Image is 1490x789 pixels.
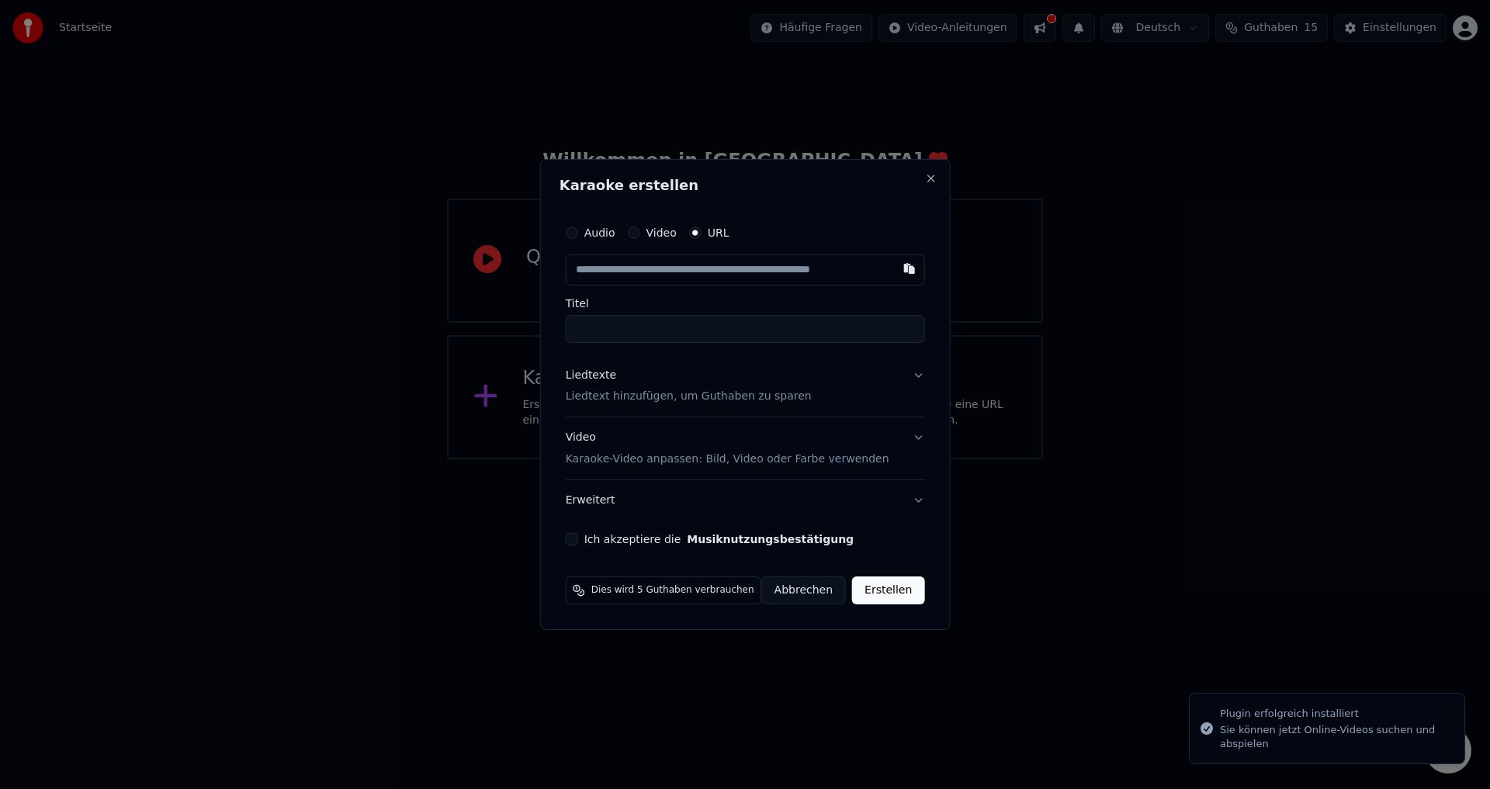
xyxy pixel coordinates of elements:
button: Erweitert [566,480,925,521]
label: Ich akzeptiere die [584,534,854,545]
span: Dies wird 5 Guthaben verbrauchen [591,584,754,597]
button: Abbrechen [761,576,846,604]
p: Karaoke-Video anpassen: Bild, Video oder Farbe verwenden [566,452,889,467]
div: Video [566,431,889,468]
label: Video [646,227,676,238]
label: Audio [584,227,615,238]
h2: Karaoke erstellen [560,178,931,192]
button: VideoKaraoke-Video anpassen: Bild, Video oder Farbe verwenden [566,418,925,480]
button: Ich akzeptiere die [687,534,854,545]
div: Liedtexte [566,368,616,383]
label: Titel [566,298,925,309]
p: Liedtext hinzufügen, um Guthaben zu sparen [566,389,812,405]
button: Erstellen [852,576,924,604]
button: LiedtexteLiedtext hinzufügen, um Guthaben zu sparen [566,355,925,417]
label: URL [708,227,729,238]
